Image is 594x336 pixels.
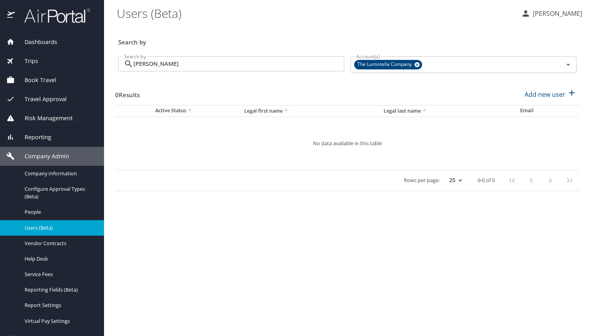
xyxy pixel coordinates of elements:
div: The Lumistella Company [354,60,422,69]
th: Email [514,105,580,117]
span: Travel Approval [15,95,67,104]
span: Dashboards [15,38,57,46]
button: sort [186,107,194,115]
button: Add new user [521,86,580,103]
button: [PERSON_NAME] [518,6,585,21]
span: Company Information [25,170,94,177]
button: sort [421,108,429,115]
span: Configure Approval Types (Beta) [25,185,94,200]
span: Vendor Contracts [25,240,94,247]
span: Trips [15,57,38,65]
span: People [25,208,94,216]
th: Legal first name [238,105,377,117]
p: No data available in this table [139,141,556,146]
p: [PERSON_NAME] [530,9,582,18]
span: The Lumistella Company [354,60,417,69]
th: Active Status [115,105,238,117]
th: Legal last name [377,105,514,117]
p: Add new user [525,90,565,99]
button: sort [283,108,291,115]
span: Book Travel [15,76,56,84]
img: airportal-logo.png [15,8,90,23]
table: User Search Table [115,105,580,191]
span: Report Settings [25,301,94,309]
input: Search by name or email [133,56,344,71]
span: Help Desk [25,255,94,263]
span: Users (Beta) [25,224,94,232]
button: Open [563,59,574,70]
span: Service Fees [25,271,94,278]
img: icon-airportal.png [7,8,15,23]
span: Virtual Pay Settings [25,317,94,325]
span: Reporting Fields (Beta) [25,286,94,294]
select: rows per page [443,175,465,186]
h3: Search by [118,33,577,47]
p: Rows per page: [404,178,440,183]
p: 0-0 of 0 [478,178,495,183]
span: Risk Management [15,114,73,123]
span: Company Admin [15,152,69,161]
h3: 0 Results [115,86,140,100]
h1: Users (Beta) [117,1,515,25]
span: Reporting [15,133,51,142]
